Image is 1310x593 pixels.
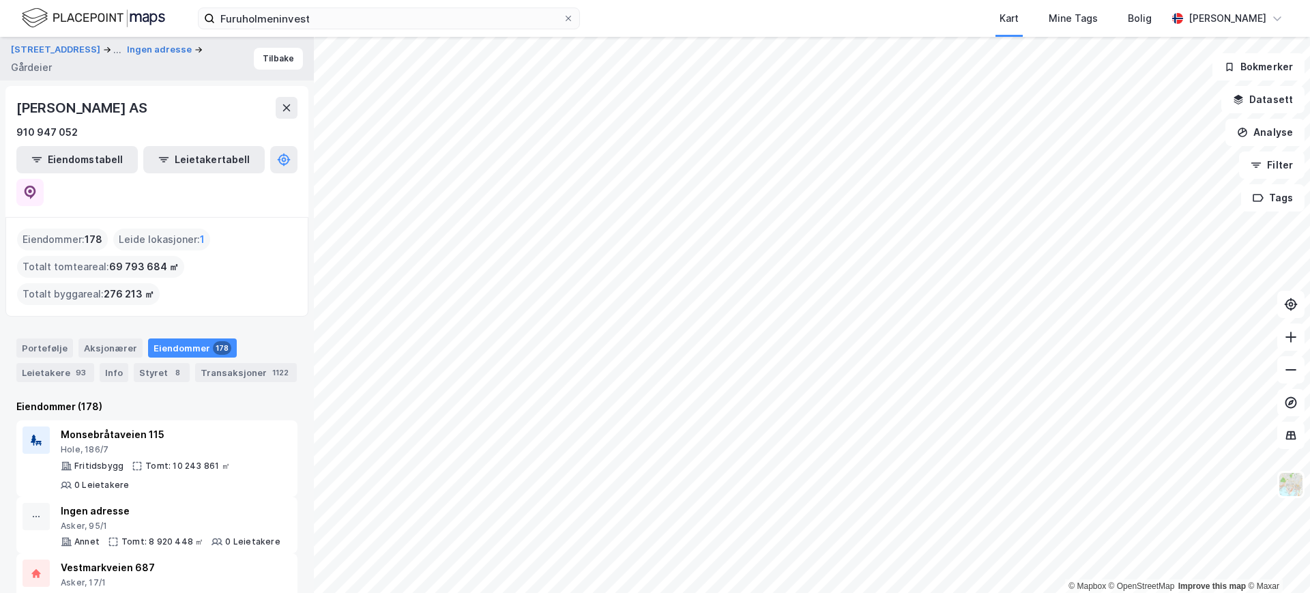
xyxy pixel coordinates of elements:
[1068,581,1106,591] a: Mapbox
[74,461,123,472] div: Fritidsbygg
[85,231,102,248] span: 178
[1242,527,1310,593] iframe: Chat Widget
[16,338,73,358] div: Portefølje
[109,259,179,275] span: 69 793 684 ㎡
[17,229,108,250] div: Eiendommer :
[225,536,280,547] div: 0 Leietakere
[61,521,280,532] div: Asker, 95/1
[254,48,303,70] button: Tilbake
[143,146,265,173] button: Leietakertabell
[171,366,184,379] div: 8
[148,338,237,358] div: Eiendommer
[61,503,280,519] div: Ingen adresse
[215,8,563,29] input: Søk på adresse, matrikkel, gårdeiere, leietakere eller personer
[16,399,297,415] div: Eiendommer (178)
[17,256,184,278] div: Totalt tomteareal :
[61,426,291,443] div: Monsebråtaveien 115
[17,283,160,305] div: Totalt byggareal :
[1212,53,1305,81] button: Bokmerker
[113,229,210,250] div: Leide lokasjoner :
[1109,581,1175,591] a: OpenStreetMap
[1000,10,1019,27] div: Kart
[61,577,285,588] div: Asker, 17/1
[1178,581,1246,591] a: Improve this map
[16,124,78,141] div: 910 947 052
[121,536,203,547] div: Tomt: 8 920 448 ㎡
[1241,184,1305,212] button: Tags
[127,43,194,57] button: Ingen adresse
[1049,10,1098,27] div: Mine Tags
[73,366,89,379] div: 93
[1239,151,1305,179] button: Filter
[270,366,291,379] div: 1122
[113,42,121,58] div: ...
[1189,10,1266,27] div: [PERSON_NAME]
[1225,119,1305,146] button: Analyse
[74,536,100,547] div: Annet
[74,480,129,491] div: 0 Leietakere
[213,341,231,355] div: 178
[16,146,138,173] button: Eiendomstabell
[195,363,297,382] div: Transaksjoner
[1128,10,1152,27] div: Bolig
[1278,472,1304,497] img: Z
[145,461,230,472] div: Tomt: 10 243 861 ㎡
[61,444,291,455] div: Hole, 186/7
[61,560,285,576] div: Vestmarkveien 687
[1242,527,1310,593] div: Kontrollprogram for chat
[11,42,103,58] button: [STREET_ADDRESS]
[134,363,190,382] div: Styret
[1221,86,1305,113] button: Datasett
[104,286,154,302] span: 276 213 ㎡
[200,231,205,248] span: 1
[16,97,150,119] div: [PERSON_NAME] AS
[11,59,52,76] div: Gårdeier
[78,338,143,358] div: Aksjonærer
[100,363,128,382] div: Info
[22,6,165,30] img: logo.f888ab2527a4732fd821a326f86c7f29.svg
[16,363,94,382] div: Leietakere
